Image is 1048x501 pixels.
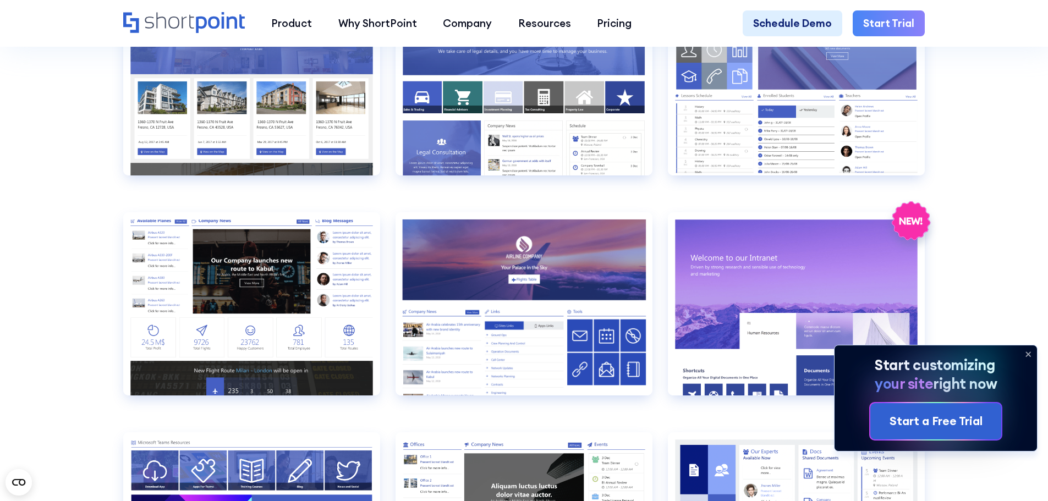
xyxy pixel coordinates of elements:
[597,15,632,31] div: Pricing
[338,15,417,31] div: Why ShortPoint
[6,469,32,496] button: Open CMP widget
[325,10,430,37] a: Why ShortPoint
[668,212,925,416] a: Enterprise 1
[505,10,584,37] a: Resources
[743,10,842,37] a: Schedule Demo
[430,10,505,37] a: Company
[271,15,312,31] div: Product
[123,212,380,416] a: Employees Directory 3
[584,10,645,37] a: Pricing
[518,15,571,31] div: Resources
[890,412,983,430] div: Start a Free Trial
[870,403,1001,439] a: Start a Free Trial
[258,10,325,37] a: Product
[853,10,925,37] a: Start Trial
[396,212,652,416] a: Employees Directory 4
[123,12,245,35] a: Home
[993,448,1048,501] iframe: Chat Widget
[443,15,492,31] div: Company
